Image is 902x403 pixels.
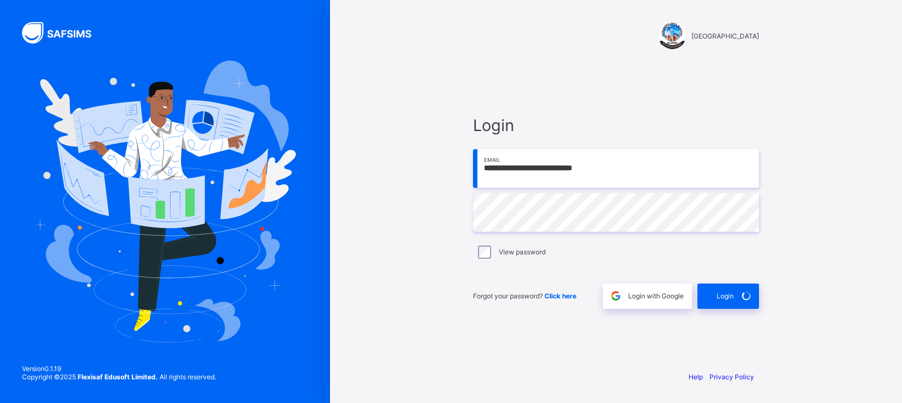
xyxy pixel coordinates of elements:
[473,292,576,300] span: Forgot your password?
[34,61,296,342] img: Hero Image
[689,373,703,381] a: Help
[544,292,576,300] a: Click here
[499,248,546,256] label: View password
[22,22,105,43] img: SAFSIMS Logo
[22,364,216,373] span: Version 0.1.19
[22,373,216,381] span: Copyright © 2025 All rights reserved.
[710,373,754,381] a: Privacy Policy
[473,116,759,135] span: Login
[609,290,622,302] img: google.396cfc9801f0270233282035f929180a.svg
[628,292,684,300] span: Login with Google
[78,373,158,381] strong: Flexisaf Edusoft Limited.
[691,32,759,40] span: [GEOGRAPHIC_DATA]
